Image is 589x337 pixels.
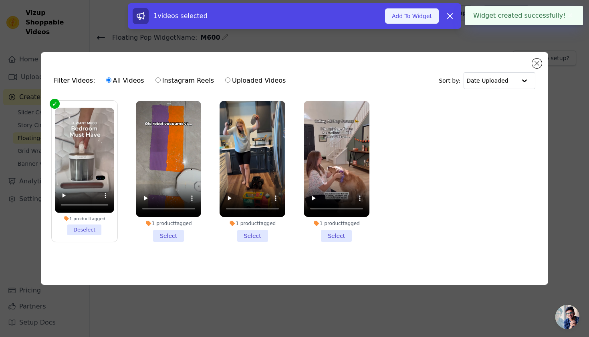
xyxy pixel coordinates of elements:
div: Sort by: [439,72,535,89]
button: Add To Widget [385,8,439,24]
button: Close modal [532,59,542,68]
div: Filter Videos: [54,71,290,90]
label: All Videos [106,75,145,86]
div: Open chat [555,305,579,329]
div: 1 product tagged [55,215,114,221]
div: 1 product tagged [136,220,202,227]
span: 1 videos selected [153,12,208,20]
label: Uploaded Videos [225,75,286,86]
button: Close [566,11,575,20]
div: 1 product tagged [304,220,369,227]
div: Widget created successfully! [465,6,583,25]
div: 1 product tagged [220,220,285,227]
label: Instagram Reels [155,75,214,86]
